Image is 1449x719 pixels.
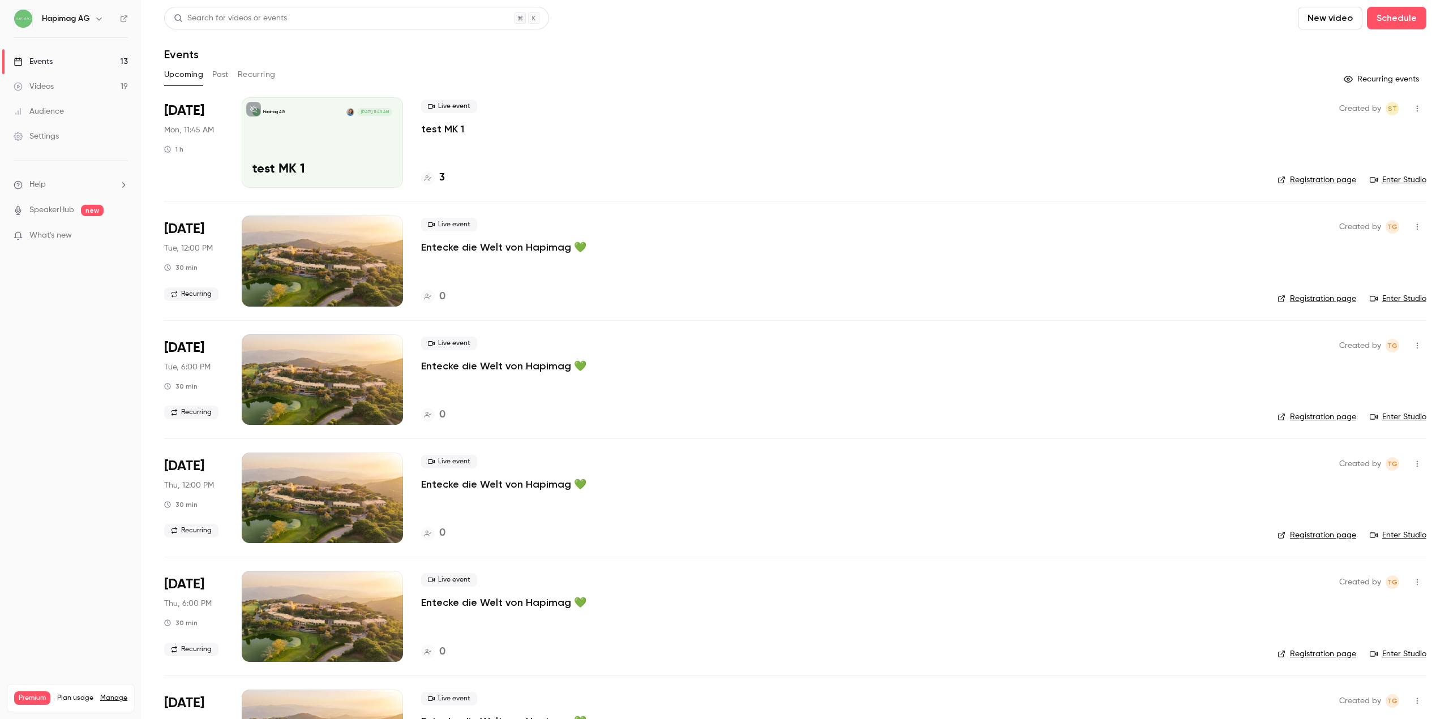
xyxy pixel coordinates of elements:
[421,240,586,254] a: Entecke die Welt von Hapimag 💚
[1386,220,1399,234] span: Tiziana Gallizia
[439,289,445,304] h4: 0
[439,644,445,660] h4: 0
[14,10,32,28] img: Hapimag AG
[1339,70,1426,88] button: Recurring events
[164,145,183,154] div: 1 h
[100,694,127,703] a: Manage
[1387,220,1397,234] span: TG
[1386,339,1399,352] span: Tiziana Gallizia
[164,694,204,712] span: [DATE]
[14,106,64,117] div: Audience
[164,618,198,627] div: 30 min
[164,243,213,254] span: Tue, 12:00 PM
[421,122,464,136] a: test MK 1
[1277,411,1356,423] a: Registration page
[421,218,477,231] span: Live event
[114,231,128,241] iframe: Noticeable Trigger
[164,406,218,419] span: Recurring
[1386,575,1399,589] span: Tiziana Gallizia
[1277,648,1356,660] a: Registration page
[164,453,224,543] div: Nov 13 Thu, 12:00 PM (Europe/Zurich)
[1387,575,1397,589] span: TG
[1339,457,1381,471] span: Created by
[164,457,204,475] span: [DATE]
[42,13,90,24] h6: Hapimag AG
[421,359,586,373] a: Entecke die Welt von Hapimag 💚
[421,477,586,491] a: Entecke die Welt von Hapimag 💚
[164,339,204,357] span: [DATE]
[164,263,198,272] div: 30 min
[164,287,218,301] span: Recurring
[421,692,477,705] span: Live event
[346,108,354,116] img: Nicole ☀
[1370,411,1426,423] a: Enter Studio
[421,526,445,541] a: 0
[164,66,203,84] button: Upcoming
[421,455,477,468] span: Live event
[1387,694,1397,708] span: TG
[242,97,403,188] a: test MK 1Hapimag AGNicole ☀[DATE] 11:45 AMtest MK 1
[1370,529,1426,541] a: Enter Studio
[164,334,224,425] div: Nov 11 Tue, 6:00 PM (Europe/Zurich)
[164,102,204,120] span: [DATE]
[1339,575,1381,589] span: Created by
[421,596,586,609] a: Entecke die Welt von Hapimag 💚
[439,526,445,541] h4: 0
[29,230,72,242] span: What's new
[29,204,74,216] a: SpeakerHub
[164,480,214,491] span: Thu, 12:00 PM
[1367,7,1426,29] button: Schedule
[164,216,224,306] div: Nov 11 Tue, 12:00 PM (Europe/Zurich)
[421,644,445,660] a: 0
[164,48,199,61] h1: Events
[57,694,93,703] span: Plan usage
[164,124,214,136] span: Mon, 11:45 AM
[14,691,50,705] span: Premium
[357,108,392,116] span: [DATE] 11:45 AM
[1370,648,1426,660] a: Enter Studio
[238,66,276,84] button: Recurring
[1339,339,1381,352] span: Created by
[1277,529,1356,541] a: Registration page
[1386,457,1399,471] span: Tiziana Gallizia
[174,12,287,24] div: Search for videos or events
[1298,7,1362,29] button: New video
[164,575,204,593] span: [DATE]
[263,109,285,115] p: Hapimag AG
[164,382,198,391] div: 30 min
[421,100,477,113] span: Live event
[1370,293,1426,304] a: Enter Studio
[439,407,445,423] h4: 0
[252,162,392,177] p: test MK 1
[14,81,54,92] div: Videos
[212,66,229,84] button: Past
[1388,102,1397,115] span: ST
[164,97,224,188] div: Oct 20 Mon, 11:45 AM (Europe/Zurich)
[164,220,204,238] span: [DATE]
[1386,694,1399,708] span: Tiziana Gallizia
[164,598,212,609] span: Thu, 6:00 PM
[81,205,104,216] span: new
[1370,174,1426,186] a: Enter Studio
[164,643,218,656] span: Recurring
[164,524,218,537] span: Recurring
[421,337,477,350] span: Live event
[1277,293,1356,304] a: Registration page
[1387,457,1397,471] span: TG
[421,407,445,423] a: 0
[1387,339,1397,352] span: TG
[1386,102,1399,115] span: Salesforce Team
[14,179,128,191] li: help-dropdown-opener
[14,131,59,142] div: Settings
[164,500,198,509] div: 30 min
[164,571,224,661] div: Nov 13 Thu, 6:00 PM (Europe/Zurich)
[1339,694,1381,708] span: Created by
[421,573,477,587] span: Live event
[421,289,445,304] a: 0
[1339,102,1381,115] span: Created by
